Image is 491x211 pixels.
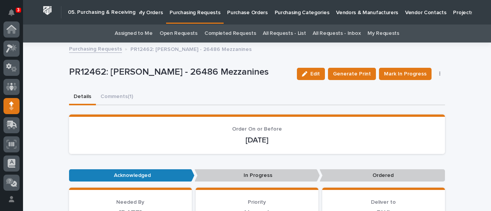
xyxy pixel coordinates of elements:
span: Edit [310,70,320,77]
img: Workspace Logo [40,3,54,18]
button: Details [69,89,96,105]
p: Acknowledged [69,169,194,182]
a: Purchasing Requests [69,44,122,53]
span: Priority [248,200,266,205]
a: Open Requests [160,25,198,43]
div: Notifications3 [10,9,20,21]
p: In Progress [194,169,320,182]
span: Deliver to [371,200,396,205]
span: Needed By [116,200,144,205]
p: [DATE] [78,136,436,145]
p: 3 [17,7,20,13]
h2: 05. Purchasing & Receiving [68,9,135,16]
a: My Requests [367,25,399,43]
a: All Requests - List [263,25,306,43]
button: Notifications [3,5,20,21]
p: PR12462: [PERSON_NAME] - 26486 Mezzanines [69,67,291,78]
span: Generate Print [333,69,371,79]
span: Mark In Progress [384,69,427,79]
button: Generate Print [328,68,376,80]
a: All Requests - Inbox [313,25,361,43]
a: Assigned to Me [115,25,153,43]
p: PR12462: [PERSON_NAME] - 26486 Mezzanines [130,44,252,53]
button: Mark In Progress [379,68,432,80]
span: Order On or Before [232,126,282,132]
a: Completed Requests [204,25,256,43]
button: Comments (1) [96,89,138,105]
p: Ordered [320,169,445,182]
button: Edit [297,68,325,80]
